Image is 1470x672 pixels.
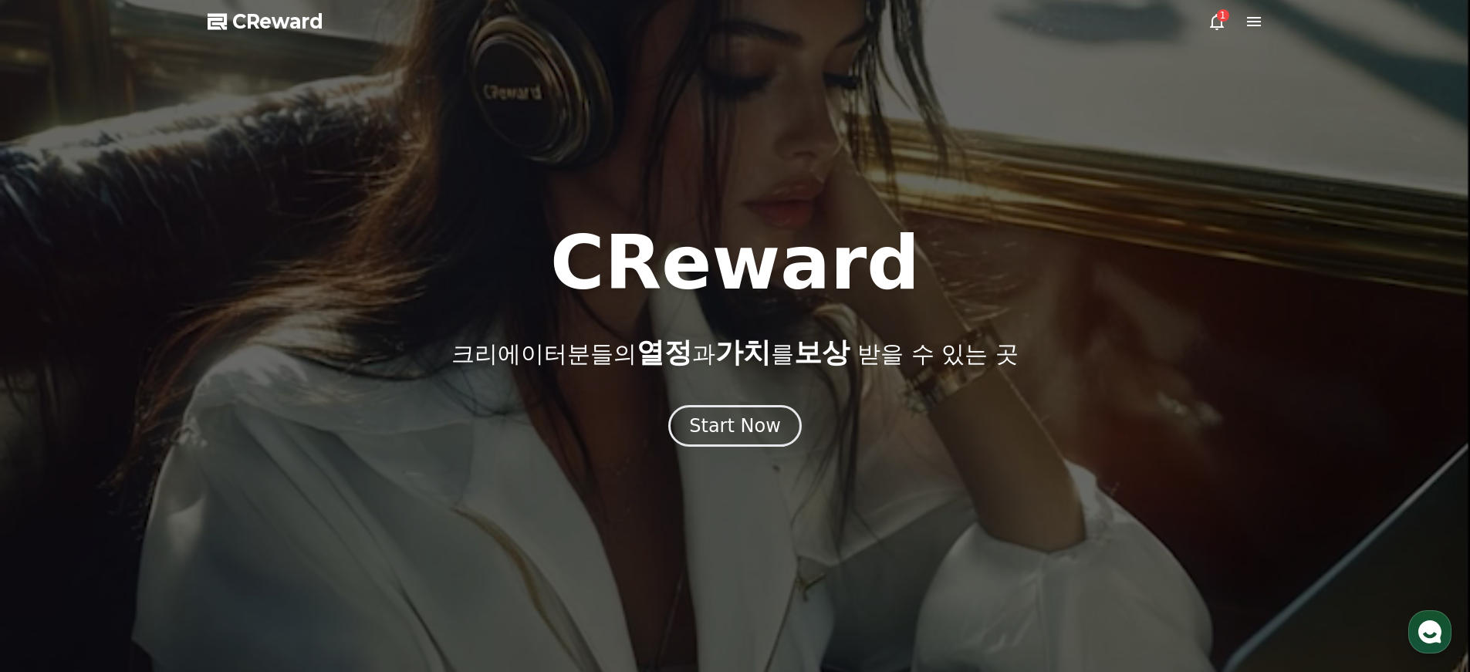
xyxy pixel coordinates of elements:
[637,336,692,368] span: 열정
[668,420,802,435] a: Start Now
[451,337,1018,368] p: 크리에이터분들의 과 를 받을 수 있는 곳
[208,9,323,34] a: CReward
[689,414,781,438] div: Start Now
[668,405,802,447] button: Start Now
[1217,9,1229,22] div: 1
[232,9,323,34] span: CReward
[794,336,850,368] span: 보상
[550,226,920,300] h1: CReward
[715,336,771,368] span: 가치
[1208,12,1226,31] a: 1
